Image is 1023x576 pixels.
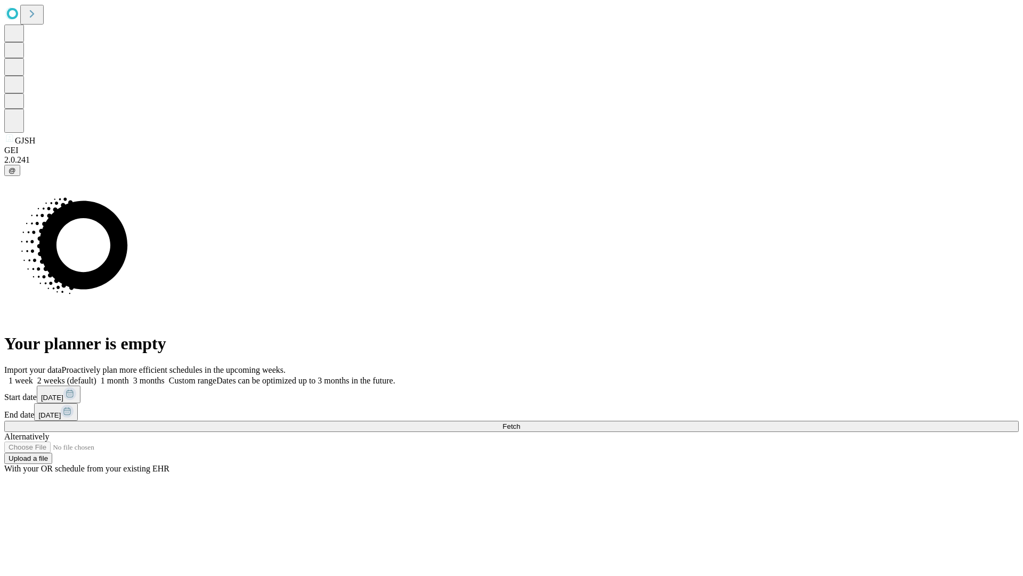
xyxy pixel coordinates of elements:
span: 2 weeks (default) [37,376,96,385]
span: Proactively plan more efficient schedules in the upcoming weeks. [62,365,286,374]
button: Fetch [4,421,1019,432]
span: 1 month [101,376,129,385]
div: GEI [4,146,1019,155]
h1: Your planner is empty [4,334,1019,354]
span: Dates can be optimized up to 3 months in the future. [216,376,395,385]
span: 1 week [9,376,33,385]
span: Import your data [4,365,62,374]
div: 2.0.241 [4,155,1019,165]
button: [DATE] [34,403,78,421]
span: GJSH [15,136,35,145]
span: Alternatively [4,432,49,441]
span: @ [9,166,16,174]
button: Upload a file [4,453,52,464]
button: [DATE] [37,386,80,403]
span: Custom range [169,376,216,385]
span: With your OR schedule from your existing EHR [4,464,169,473]
button: @ [4,165,20,176]
div: End date [4,403,1019,421]
div: Start date [4,386,1019,403]
span: 3 months [133,376,165,385]
span: [DATE] [38,411,61,419]
span: Fetch [502,422,520,430]
span: [DATE] [41,394,63,402]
